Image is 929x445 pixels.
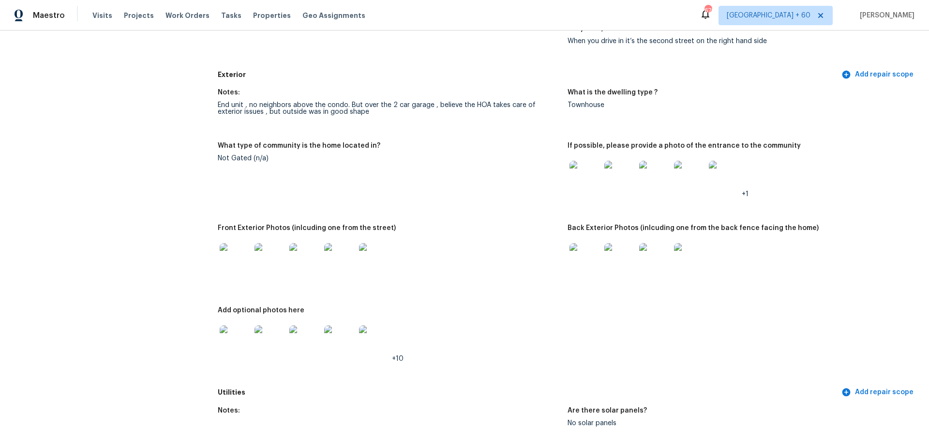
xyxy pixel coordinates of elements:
[218,102,560,115] div: End unit , no neighbors above the condo. But over the 2 car garage , believe the HOA takes care o...
[843,386,914,399] span: Add repair scope
[727,11,810,20] span: [GEOGRAPHIC_DATA] + 60
[302,11,365,20] span: Geo Assignments
[742,191,749,198] span: +1
[568,38,910,45] div: When you drive in it’s the second street on the right hand side
[704,6,711,15] div: 670
[221,12,241,19] span: Tasks
[33,11,65,20] span: Maestro
[392,355,404,362] span: +10
[218,70,839,80] h5: Exterior
[218,307,304,314] h5: Add optional photos here
[568,420,910,427] div: No solar panels
[218,407,240,414] h5: Notes:
[839,384,917,401] button: Add repair scope
[568,89,658,96] h5: What is the dwelling type ?
[843,69,914,81] span: Add repair scope
[568,225,819,231] h5: Back Exterior Photos (inlcuding one from the back fence facing the home)
[218,89,240,96] h5: Notes:
[839,66,917,84] button: Add repair scope
[218,142,380,149] h5: What type of community is the home located in?
[218,387,839,398] h5: Utilities
[856,11,914,20] span: [PERSON_NAME]
[218,155,560,162] div: Not Gated (n/a)
[92,11,112,20] span: Visits
[253,11,291,20] span: Properties
[568,142,801,149] h5: If possible, please provide a photo of the entrance to the community
[165,11,210,20] span: Work Orders
[568,407,647,414] h5: Are there solar panels?
[568,102,910,108] div: Townhouse
[124,11,154,20] span: Projects
[218,225,396,231] h5: Front Exterior Photos (inlcuding one from the street)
